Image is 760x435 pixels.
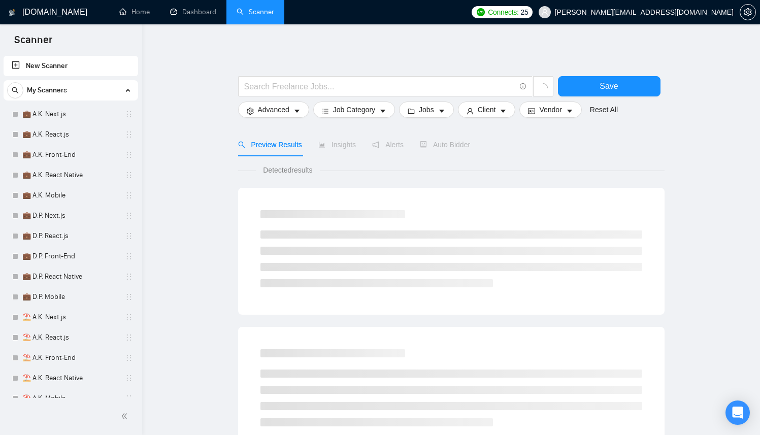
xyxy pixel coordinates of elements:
[477,8,485,16] img: upwork-logo.png
[740,4,756,20] button: setting
[125,293,133,301] span: holder
[244,80,515,93] input: Search Freelance Jobs...
[333,104,375,115] span: Job Category
[420,141,470,149] span: Auto Bidder
[22,368,119,388] a: ⛱️ A.K. React Native
[539,83,548,92] span: loading
[500,107,507,115] span: caret-down
[22,165,119,185] a: 💼 A.K. React Native
[125,313,133,321] span: holder
[22,388,119,409] a: ⛱️ A.K. Mobile
[125,110,133,118] span: holder
[313,102,395,118] button: barsJob Categorycaret-down
[379,107,386,115] span: caret-down
[7,82,23,98] button: search
[258,104,289,115] span: Advanced
[12,56,130,76] a: New Scanner
[22,266,119,287] a: 💼 D.P. React Native
[740,8,755,16] span: setting
[488,7,518,18] span: Connects:
[740,8,756,16] a: setting
[125,273,133,281] span: holder
[125,130,133,139] span: holder
[125,171,133,179] span: holder
[22,226,119,246] a: 💼 D.P. React.js
[528,107,535,115] span: idcard
[420,141,427,148] span: robot
[22,327,119,348] a: ⛱️ A.K. React.js
[22,348,119,368] a: ⛱️ A.K. Front-End
[478,104,496,115] span: Client
[22,185,119,206] a: 💼 A.K. Mobile
[170,8,216,16] a: dashboardDashboard
[22,287,119,307] a: 💼 D.P. Mobile
[318,141,356,149] span: Insights
[372,141,404,149] span: Alerts
[725,400,750,425] div: Open Intercom Messenger
[256,164,319,176] span: Detected results
[521,7,528,18] span: 25
[125,151,133,159] span: holder
[4,56,138,76] li: New Scanner
[22,145,119,165] a: 💼 A.K. Front-End
[458,102,516,118] button: userClientcaret-down
[125,191,133,199] span: holder
[558,76,660,96] button: Save
[322,107,329,115] span: bars
[372,141,379,148] span: notification
[520,83,526,90] span: info-circle
[9,5,16,21] img: logo
[438,107,445,115] span: caret-down
[22,104,119,124] a: 💼 A.K. Next.js
[399,102,454,118] button: folderJobscaret-down
[125,394,133,403] span: holder
[238,141,302,149] span: Preview Results
[8,87,23,94] span: search
[237,8,274,16] a: searchScanner
[125,374,133,382] span: holder
[119,8,150,16] a: homeHome
[318,141,325,148] span: area-chart
[539,104,561,115] span: Vendor
[22,206,119,226] a: 💼 D.P. Next.js
[541,9,548,16] span: user
[125,232,133,240] span: holder
[408,107,415,115] span: folder
[519,102,581,118] button: idcardVendorcaret-down
[22,246,119,266] a: 💼 D.P. Front-End
[125,354,133,362] span: holder
[238,102,309,118] button: settingAdvancedcaret-down
[125,252,133,260] span: holder
[566,107,573,115] span: caret-down
[467,107,474,115] span: user
[6,32,60,54] span: Scanner
[125,212,133,220] span: holder
[247,107,254,115] span: setting
[590,104,618,115] a: Reset All
[293,107,301,115] span: caret-down
[27,80,67,101] span: My Scanners
[238,141,245,148] span: search
[22,124,119,145] a: 💼 A.K. React.js
[22,307,119,327] a: ⛱️ A.K. Next.js
[600,80,618,92] span: Save
[121,411,131,421] span: double-left
[125,333,133,342] span: holder
[419,104,434,115] span: Jobs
